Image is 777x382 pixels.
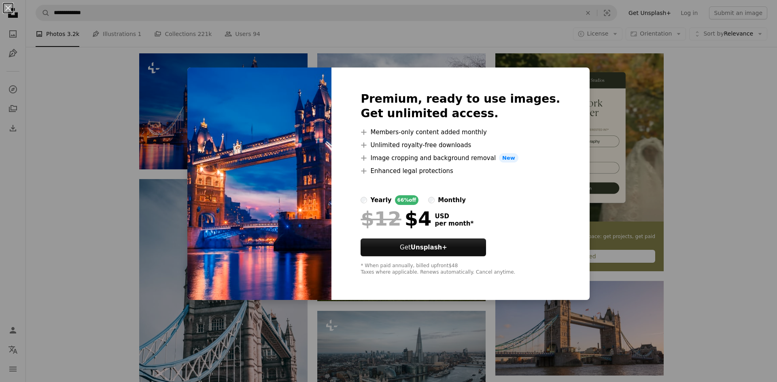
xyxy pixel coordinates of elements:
li: Enhanced legal protections [361,166,560,176]
input: monthly [428,197,435,203]
div: * When paid annually, billed upfront $48 Taxes where applicable. Renews automatically. Cancel any... [361,263,560,276]
span: New [499,153,518,163]
li: Unlimited royalty-free downloads [361,140,560,150]
span: $12 [361,208,401,229]
li: Image cropping and background removal [361,153,560,163]
span: per month * [435,220,473,227]
div: $4 [361,208,431,229]
h2: Premium, ready to use images. Get unlimited access. [361,92,560,121]
li: Members-only content added monthly [361,127,560,137]
strong: Unsplash+ [411,244,447,251]
img: premium_photo-1661962726504-fa8f464a1bb8 [187,68,331,300]
span: USD [435,213,473,220]
div: 66% off [395,195,419,205]
input: yearly66%off [361,197,367,203]
div: yearly [370,195,391,205]
button: GetUnsplash+ [361,238,486,256]
div: monthly [438,195,466,205]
